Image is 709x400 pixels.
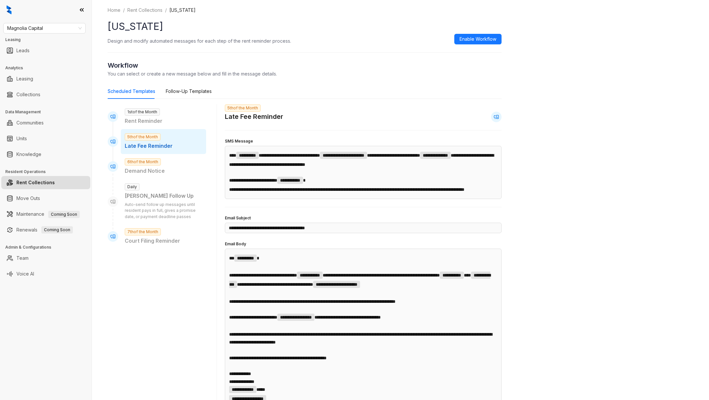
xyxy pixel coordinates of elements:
li: / [165,7,167,14]
h4: Email Body [225,241,502,247]
h3: Resident Operations [5,169,92,175]
span: 1st of the Month [125,108,160,116]
li: Move Outs [1,192,90,205]
li: Collections [1,88,90,101]
h3: Admin & Configurations [5,244,92,250]
p: Rent Reminder [125,117,202,125]
a: Move Outs [16,192,40,205]
div: [PERSON_NAME] Follow Up [125,192,202,200]
li: / [123,7,125,14]
li: [US_STATE] [169,7,196,14]
li: Units [1,132,90,145]
button: Enable Workflow [454,34,502,44]
span: 5th of the Month [225,104,261,112]
a: Team [16,252,29,265]
li: Renewals [1,223,90,236]
p: Design and modify automated messages for each step of the rent reminder process. [108,37,291,44]
li: Communities [1,116,90,129]
a: RenewalsComing Soon [16,223,73,236]
li: Voice AI [1,267,90,280]
a: Home [106,7,122,14]
h3: Analytics [5,65,92,71]
p: Late Fee Reminder [125,142,202,150]
li: Leasing [1,72,90,85]
a: Units [16,132,27,145]
p: Demand Notice [125,167,202,175]
span: Coming Soon [41,226,73,233]
div: Scheduled Templates [108,88,155,95]
img: logo [7,5,11,14]
a: Knowledge [16,148,41,161]
li: Leads [1,44,90,57]
span: Magnolia Capital [7,23,82,33]
span: 5th of the Month [125,133,161,141]
a: Communities [16,116,44,129]
a: Rent Collections [126,7,164,14]
a: Collections [16,88,40,101]
p: Auto-send follow up messages until resident pays in full, gives a promise date, or payment deadli... [125,202,202,220]
span: Enable Workflow [460,35,496,43]
li: Maintenance [1,208,90,221]
li: Knowledge [1,148,90,161]
div: Follow-Up Templates [166,88,212,95]
span: Coming Soon [48,211,80,218]
h4: Email Subject [225,215,502,221]
h1: [US_STATE] [108,19,502,34]
a: Rent Collections [16,176,55,189]
h4: SMS Message [225,138,502,144]
span: 7th of the Month [125,228,161,235]
p: You can select or create a new message below and fill in the message details. [108,70,502,77]
h2: Late Fee Reminder [225,112,283,122]
h2: Workflow [108,60,502,70]
a: Leasing [16,72,33,85]
li: Team [1,252,90,265]
li: Rent Collections [1,176,90,189]
a: Voice AI [16,267,34,280]
p: Court Filing Reminder [125,237,202,245]
h3: Leasing [5,37,92,43]
span: 6th of the Month [125,158,161,166]
span: Daily [125,183,140,190]
h3: Data Management [5,109,92,115]
a: Leads [16,44,30,57]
